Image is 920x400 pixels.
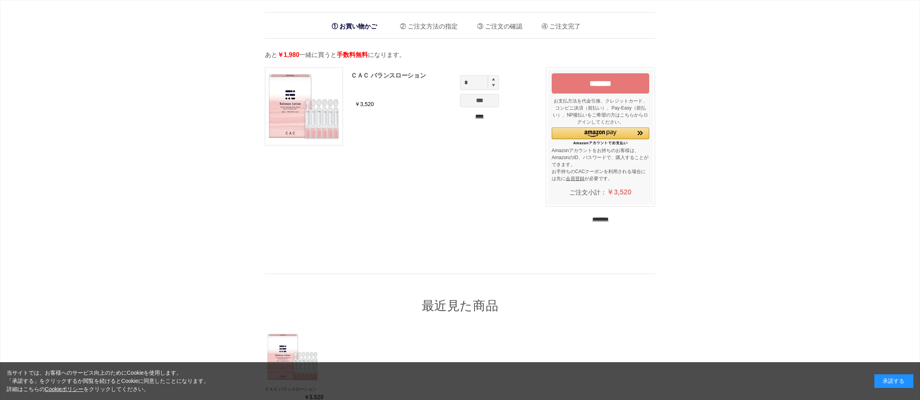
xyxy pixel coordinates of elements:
[265,50,655,60] p: あと 一緒に買うと になります。
[566,176,584,181] a: 会員登録
[328,18,381,34] li: お買い物かご
[471,16,522,32] li: ご注文の確認
[265,68,343,145] img: ＣＡＣ バランスローション
[337,51,368,58] span: 手数料無料
[394,16,458,32] li: ご注文方法の指定
[492,83,495,87] img: spinminus.gif
[492,78,495,81] img: spinplus.gif
[7,369,210,393] div: 当サイトでは、お客様へのサービス向上のためにCookieを使用します。 「承諾する」をクリックするか閲覧を続けるとCookieに同意したことになります。 詳細はこちらの をクリックしてください。
[351,72,426,79] a: ＣＡＣ バランスローション
[536,16,581,32] li: ご注文完了
[607,188,631,196] span: ￥3,520
[552,147,649,182] p: Amazonアカウントをお持ちのお客様は、AmazonのID、パスワードで、購入することができます。 お手持ちのCACクーポンを利用される場合には先に が必要です。
[277,51,299,58] span: ￥1,980
[874,374,913,388] div: 承諾する
[265,329,323,385] a: ＣＡＣ バランスローション
[265,274,655,314] div: 最近見た商品
[552,127,649,145] div: Amazon Pay - Amazonアカウントをお使いください
[265,329,320,385] img: ＣＡＣ バランスローション
[45,386,84,392] a: Cookieポリシー
[552,184,649,201] div: ご注文小計：
[552,97,649,126] p: お支払方法を代金引換、クレジットカード、コンビニ決済（前払い）、Pay-Easy（前払い）、NP後払いをご希望の方はこちらからログインしてください。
